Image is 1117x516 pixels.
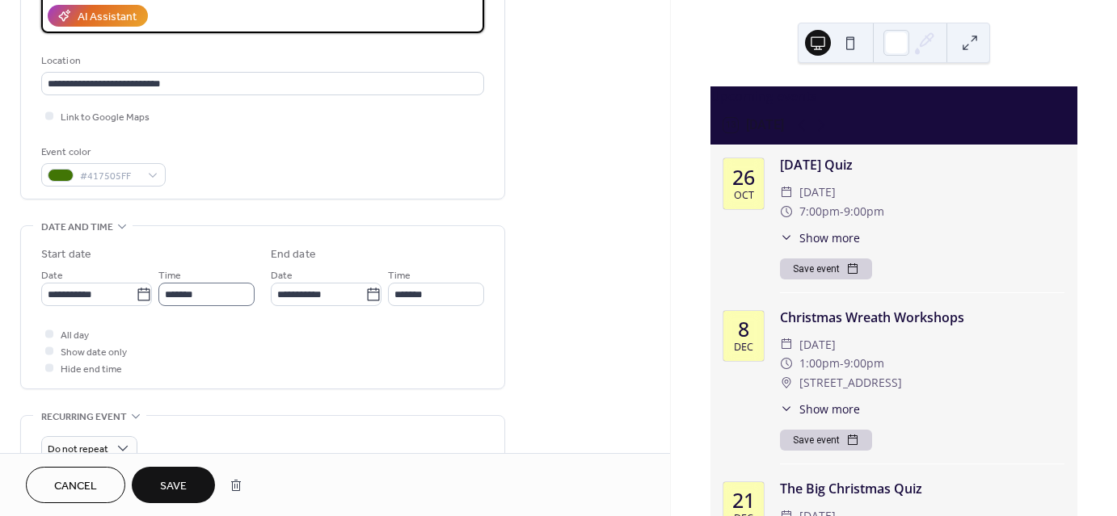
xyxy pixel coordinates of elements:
[61,344,127,361] span: Show date only
[734,191,754,201] div: Oct
[271,246,316,263] div: End date
[780,430,872,451] button: Save event
[799,202,840,221] span: 7:00pm
[840,354,844,373] span: -
[41,246,91,263] div: Start date
[780,182,793,202] div: ​
[844,202,884,221] span: 9:00pm
[799,401,860,417] span: Show more
[41,267,63,284] span: Date
[840,202,844,221] span: -
[780,479,1064,498] div: The Big Christmas Quiz
[780,401,793,417] div: ​
[799,229,860,246] span: Show more
[41,144,162,161] div: Event color
[61,327,89,344] span: All day
[61,361,122,378] span: Hide end time
[158,267,181,284] span: Time
[54,478,97,495] span: Cancel
[732,167,755,187] div: 26
[738,319,749,339] div: 8
[48,5,148,27] button: AI Assistant
[732,490,755,510] div: 21
[780,373,793,392] div: ​
[48,440,108,459] span: Do not repeat
[780,229,860,246] button: ​Show more
[780,229,793,246] div: ​
[78,9,137,26] div: AI Assistant
[710,86,1077,106] div: Upcoming events
[734,342,753,353] div: Dec
[844,354,884,373] span: 9:00pm
[780,335,793,354] div: ​
[26,467,125,503] button: Cancel
[780,258,872,279] button: Save event
[780,308,1064,327] div: Christmas Wreath Workshops
[388,267,411,284] span: Time
[799,335,836,354] span: [DATE]
[61,109,150,126] span: Link to Google Maps
[799,354,840,373] span: 1:00pm
[41,52,481,69] div: Location
[271,267,293,284] span: Date
[132,467,215,503] button: Save
[780,354,793,373] div: ​
[799,373,902,392] span: [STREET_ADDRESS]
[799,182,836,202] span: [DATE]
[41,219,113,236] span: Date and time
[41,409,127,426] span: Recurring event
[160,478,187,495] span: Save
[780,155,1064,174] div: [DATE] Quiz
[780,401,860,417] button: ​Show more
[80,168,140,185] span: #417505FF
[780,202,793,221] div: ​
